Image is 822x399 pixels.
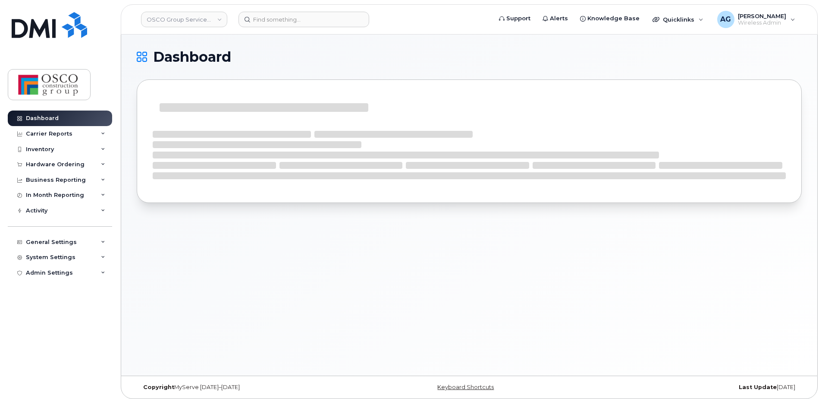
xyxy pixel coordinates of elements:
div: MyServe [DATE]–[DATE] [137,384,358,391]
strong: Last Update [739,384,777,390]
span: Dashboard [153,51,231,63]
strong: Copyright [143,384,174,390]
div: [DATE] [580,384,802,391]
a: Keyboard Shortcuts [437,384,494,390]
